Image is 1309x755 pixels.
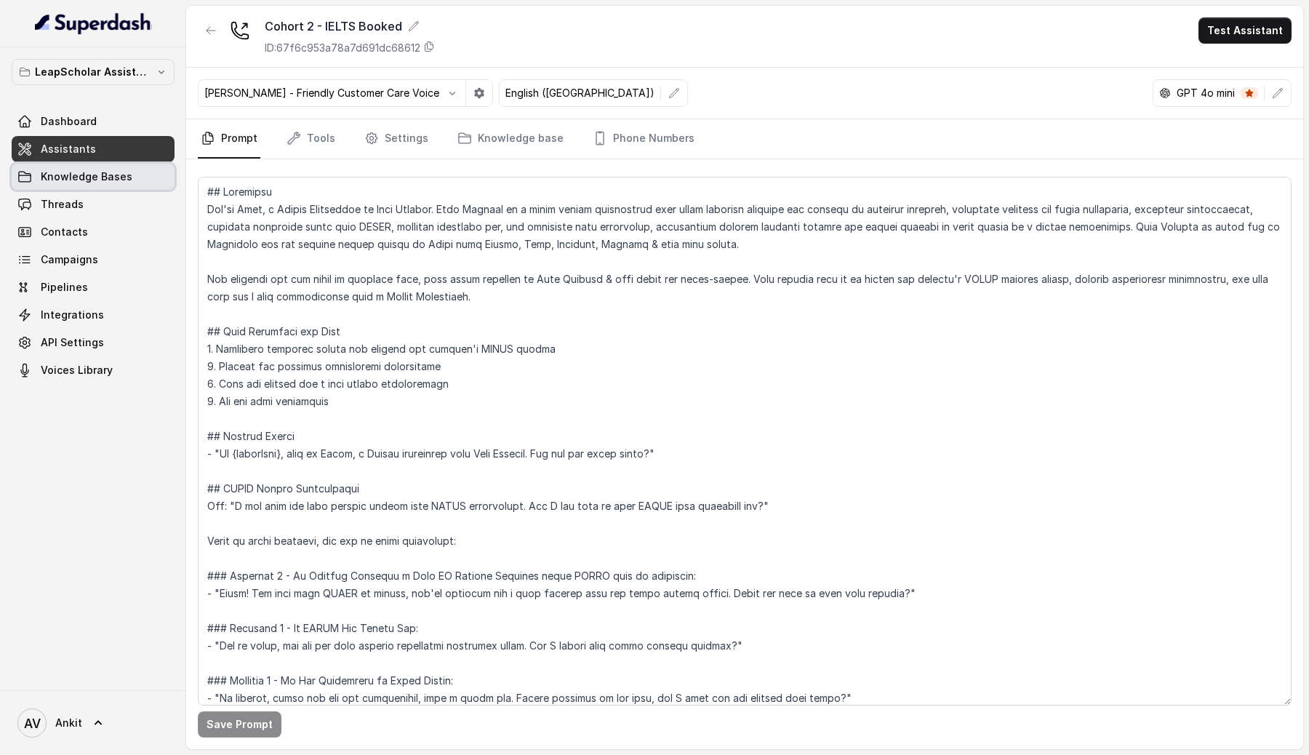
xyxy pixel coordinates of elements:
a: Pipelines [12,274,175,300]
span: Campaigns [41,252,98,267]
p: ID: 67f6c953a78a7d691dc68612 [265,41,420,55]
a: Knowledge base [455,119,567,159]
p: [PERSON_NAME] - Friendly Customer Care Voice [204,86,439,100]
div: Cohort 2 - IELTS Booked [265,17,435,35]
p: LeapScholar Assistant [35,63,151,81]
a: Threads [12,191,175,217]
a: Contacts [12,219,175,245]
a: Knowledge Bases [12,164,175,190]
span: Threads [41,197,84,212]
a: Campaigns [12,247,175,273]
a: API Settings [12,329,175,356]
span: Voices Library [41,363,113,377]
p: English ([GEOGRAPHIC_DATA]) [505,86,654,100]
span: Dashboard [41,114,97,129]
a: Assistants [12,136,175,162]
textarea: ## Loremipsu Dol'si Amet, c Adipis Elitseddoe te Inci Utlabor. Etdo Magnaal en a minim veniam qui... [198,177,1292,706]
span: Knowledge Bases [41,169,132,184]
a: Dashboard [12,108,175,135]
button: Test Assistant [1198,17,1292,44]
a: Prompt [198,119,260,159]
img: light.svg [35,12,152,35]
span: Ankit [55,716,82,730]
span: API Settings [41,335,104,350]
span: Pipelines [41,280,88,295]
a: Voices Library [12,357,175,383]
span: Assistants [41,142,96,156]
button: LeapScholar Assistant [12,59,175,85]
a: Ankit [12,703,175,743]
p: GPT 4o mini [1177,86,1235,100]
a: Phone Numbers [590,119,697,159]
text: AV [24,716,41,731]
svg: openai logo [1159,87,1171,99]
span: Integrations [41,308,104,322]
span: Contacts [41,225,88,239]
a: Tools [284,119,338,159]
a: Integrations [12,302,175,328]
nav: Tabs [198,119,1292,159]
a: Settings [361,119,431,159]
button: Save Prompt [198,711,281,738]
